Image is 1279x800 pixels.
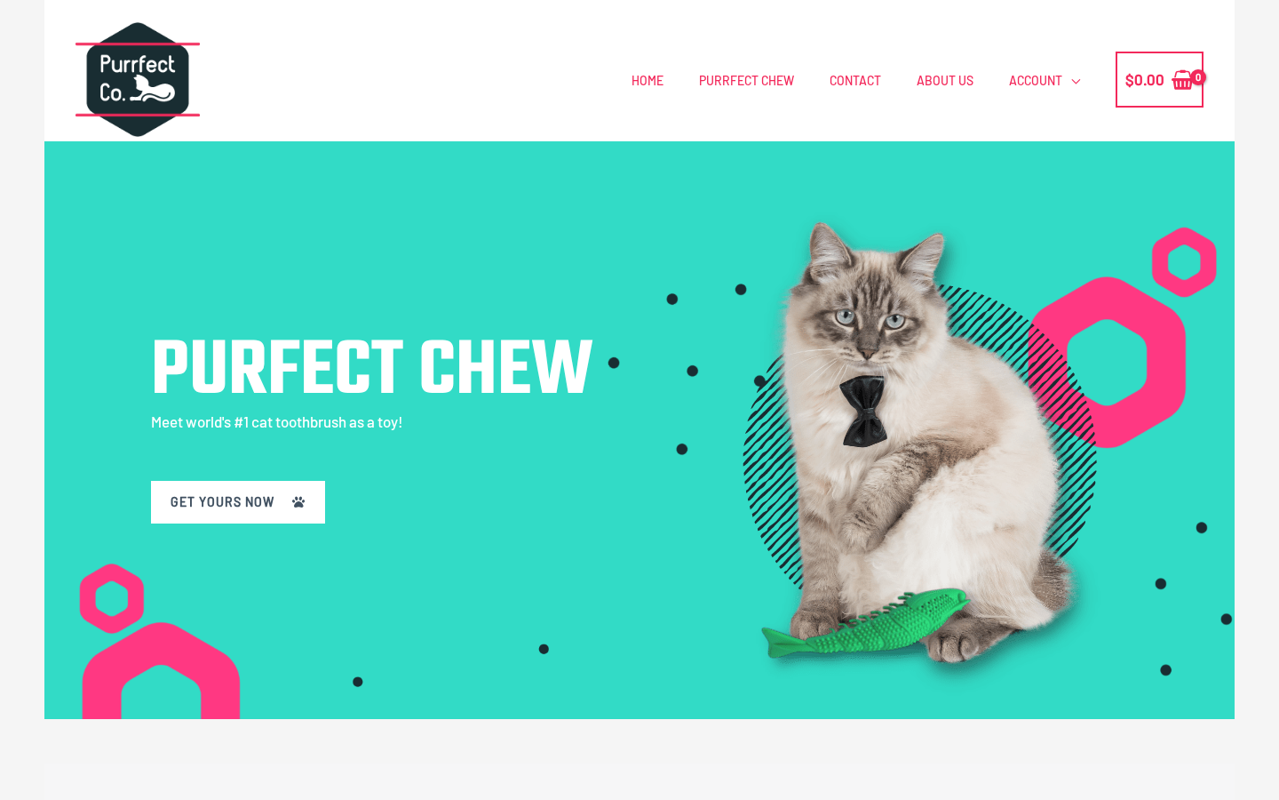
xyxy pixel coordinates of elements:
img: A white cat with a black bowtie, playing with a Purrfect Chew [639,186,1172,719]
img: Two red lines across a black hexagon, which contains Purrfect Co. along with a cat silhouette lyi... [75,22,200,137]
a: Home [614,50,681,112]
span: $ [1125,70,1134,88]
bdi: 0.00 [1125,70,1164,88]
a: View Shopping Cart, empty [1116,52,1204,108]
a: Purrfect Chew [681,50,812,112]
a: About Us [899,50,991,112]
span: Get Yours Now [171,496,274,508]
a: Contact [812,50,899,112]
nav: Primary Site Navigation [614,48,1098,112]
a: Account [991,50,1098,112]
a: Get Yours Now [151,481,325,524]
div: Meet world's #1 cat toothbrush as a toy! [151,408,595,436]
h1: Purfect Chew [151,337,595,408]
